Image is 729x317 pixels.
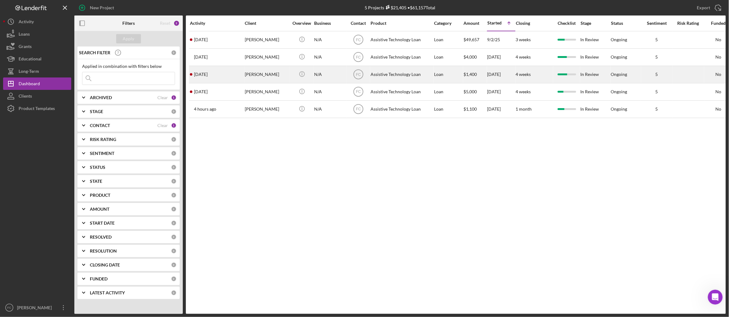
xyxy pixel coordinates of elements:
div: Loan [434,84,463,100]
b: RESOLVED [90,235,112,240]
div: 5 [641,72,672,77]
iframe: Intercom live chat [708,290,723,305]
div: Product Templates [19,102,55,116]
div: Assistive Technology Loan [371,101,433,117]
b: LATEST ACTIVITY [90,290,125,295]
div: Stage [581,21,610,26]
div: 0 [171,137,177,142]
div: 0 [171,276,177,282]
div: 5 [641,107,672,112]
div: 0 [171,234,177,240]
button: Long-Term [3,65,71,77]
text: FC [356,90,361,94]
div: [DATE] [487,66,515,83]
div: Clients [19,90,32,104]
div: Assistive Technology Loan [371,32,433,48]
div: [PERSON_NAME] [245,32,289,48]
div: 5 [641,55,672,59]
div: 2 [173,20,180,26]
div: Loans [19,28,30,42]
div: Ongoing [611,89,627,94]
button: Export [691,2,726,14]
div: Loan [434,49,463,65]
div: In Review [581,101,610,117]
div: Checklist [554,21,580,26]
div: 0 [171,262,177,268]
b: FUNDED [90,276,108,281]
div: N/A [314,101,345,117]
div: Applied in combination with filters below [82,64,175,69]
div: [DATE] [487,84,515,100]
button: New Project [74,2,120,14]
div: N/A [314,49,345,65]
button: Educational [3,53,71,65]
div: 0 [171,165,177,170]
div: Ongoing [611,37,627,42]
div: Category [434,21,463,26]
span: $4,000 [463,54,477,59]
div: Assistive Technology Loan [371,84,433,100]
text: FC [7,306,11,310]
time: 3 weeks [516,37,531,42]
a: Product Templates [3,102,71,115]
div: Client [245,21,289,26]
button: Apply [116,34,141,43]
div: Apply [123,34,134,43]
div: 0 [171,206,177,212]
div: N/A [314,66,345,83]
div: Activity [190,21,244,26]
b: RESOLUTION [90,249,117,253]
button: Clients [3,90,71,102]
div: Product [371,21,433,26]
div: 0 [171,109,177,114]
time: 1 month [516,106,532,112]
div: 0 [171,248,177,254]
button: Grants [3,40,71,53]
div: Amount [463,21,487,26]
button: FC[PERSON_NAME] [3,302,71,314]
b: CONTACT [90,123,110,128]
div: Closing [516,21,553,26]
div: Assistive Technology Loan [371,66,433,83]
div: Grants [19,40,32,54]
div: Loan [434,66,463,83]
span: $49,657 [463,37,479,42]
div: [PERSON_NAME] [245,49,289,65]
div: Dashboard [19,77,40,91]
div: 0 [171,151,177,156]
div: In Review [581,32,610,48]
time: 2025-09-05 20:25 [194,55,208,59]
text: FC [356,73,361,77]
div: Sentiment [641,21,672,26]
div: Assistive Technology Loan [371,49,433,65]
span: $5,000 [463,89,477,94]
div: Started [487,20,502,25]
time: 4 weeks [516,72,531,77]
div: 5 [641,37,672,42]
b: PRODUCT [90,193,110,198]
time: 2025-09-10 01:35 [194,89,208,94]
text: FC [356,55,361,59]
b: STAGE [90,109,103,114]
b: SEARCH FILTER [79,50,110,55]
div: 1 [171,95,177,100]
div: 0 [171,192,177,198]
div: N/A [314,32,345,48]
div: Clear [157,123,168,128]
time: 2025-09-11 18:56 [194,107,216,112]
button: Activity [3,15,71,28]
div: New Project [90,2,114,14]
div: 5 [641,89,672,94]
text: FC [356,38,361,42]
div: In Review [581,49,610,65]
button: Loans [3,28,71,40]
time: 2025-09-09 22:42 [194,72,208,77]
b: RISK RATING [90,137,116,142]
div: 0 [171,178,177,184]
b: SENTIMENT [90,151,114,156]
div: Contact [347,21,370,26]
